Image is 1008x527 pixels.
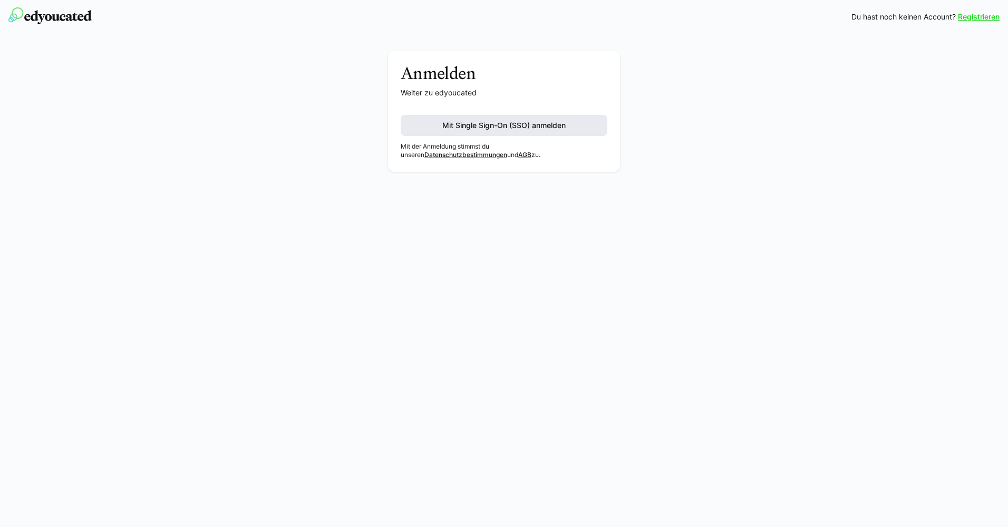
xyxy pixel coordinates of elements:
a: Registrieren [958,12,1000,22]
p: Mit der Anmeldung stimmst du unseren und zu. [401,142,607,159]
a: AGB [518,151,531,159]
button: Mit Single Sign-On (SSO) anmelden [401,115,607,136]
span: Mit Single Sign-On (SSO) anmelden [441,120,567,131]
h3: Anmelden [401,63,607,83]
a: Datenschutzbestimmungen [424,151,507,159]
p: Weiter zu edyoucated [401,87,607,98]
img: edyoucated [8,7,92,24]
span: Du hast noch keinen Account? [851,12,956,22]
